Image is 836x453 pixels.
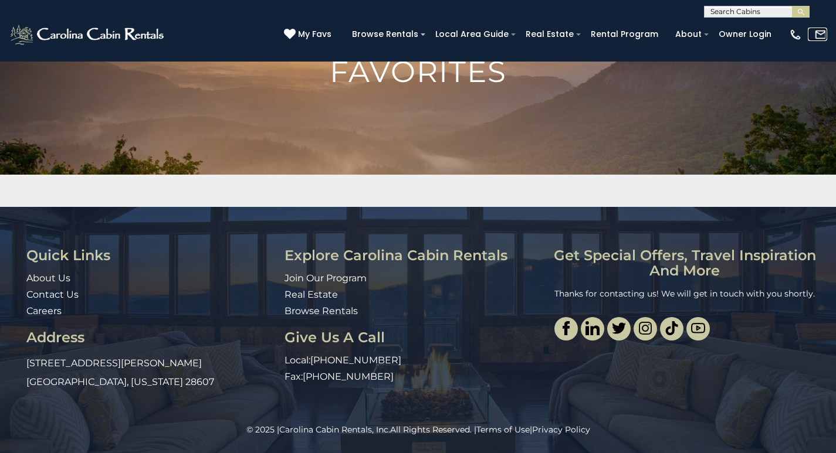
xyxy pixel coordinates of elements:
img: phone-regular-white.png [789,28,802,41]
a: My Favs [284,28,334,41]
a: Careers [26,305,62,316]
img: youtube-light.svg [691,321,705,335]
img: instagram-single.svg [638,321,652,335]
h3: Address [26,330,276,345]
a: Browse Rentals [346,25,424,43]
a: [PHONE_NUMBER] [303,371,394,382]
img: twitter-single.svg [612,321,626,335]
p: All Rights Reserved. | | [26,424,810,435]
div: Thanks for contacting us! We will get in touch with you shortly. [551,288,818,299]
a: Carolina Cabin Rentals, Inc. [279,424,390,435]
a: Browse Rentals [285,305,358,316]
a: Real Estate [520,25,580,43]
a: Owner Login [713,25,777,43]
a: About [669,25,708,43]
a: Privacy Policy [532,424,590,435]
a: Terms of Use [476,424,530,435]
a: [PHONE_NUMBER] [310,355,401,366]
a: Contact Us [26,289,79,300]
a: Local Area Guide [429,25,515,43]
p: Local: [285,354,543,367]
a: Real Estate [285,289,338,300]
img: linkedin-single.svg [585,321,600,335]
a: Rental Program [585,25,664,43]
a: About Us [26,273,70,284]
img: facebook-single.svg [559,321,573,335]
h3: Get special offers, travel inspiration and more [551,248,818,279]
h3: Quick Links [26,248,276,263]
a: Join Our Program [285,273,367,284]
h3: Give Us A Call [285,330,543,345]
span: © 2025 | [246,424,390,435]
span: My Favs [298,28,331,40]
h3: Explore Carolina Cabin Rentals [285,248,543,263]
img: mail-regular-white.png [814,28,827,41]
p: [STREET_ADDRESS][PERSON_NAME] [GEOGRAPHIC_DATA], [US_STATE] 28607 [26,354,276,391]
p: Fax: [285,370,543,384]
img: tiktok.svg [665,321,679,335]
img: White-1-2.png [9,23,167,46]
